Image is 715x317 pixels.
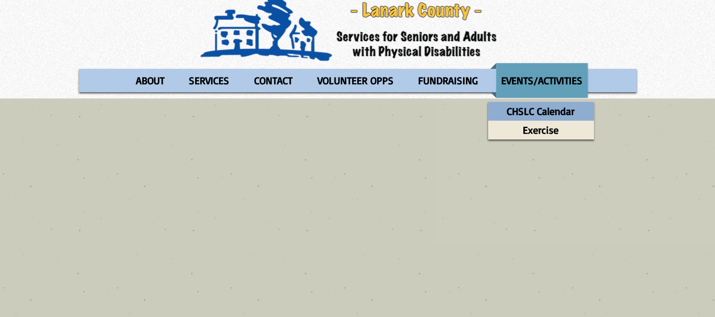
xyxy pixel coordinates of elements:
[490,63,593,98] a: EVENTS/ACTIVITIES
[488,102,594,121] a: CHSLC Calendar
[488,121,594,139] a: Exercise
[307,63,404,98] a: VOLUNTEER OPPS
[413,63,483,98] p: FUNDRAISING
[502,102,580,121] p: CHSLC Calendar
[407,63,487,98] a: FUNDRAISING
[131,63,170,98] p: ABOUT
[79,63,637,98] nav: Site
[518,121,564,139] p: Exercise
[178,63,240,98] a: SERVICES
[496,63,588,98] p: EVENTS/ACTIVITIES
[249,63,297,98] p: CONTACT
[184,63,234,98] p: SERVICES
[243,63,304,98] a: CONTACT
[312,63,399,98] p: VOLUNTEER OPPS
[125,63,175,98] a: ABOUT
